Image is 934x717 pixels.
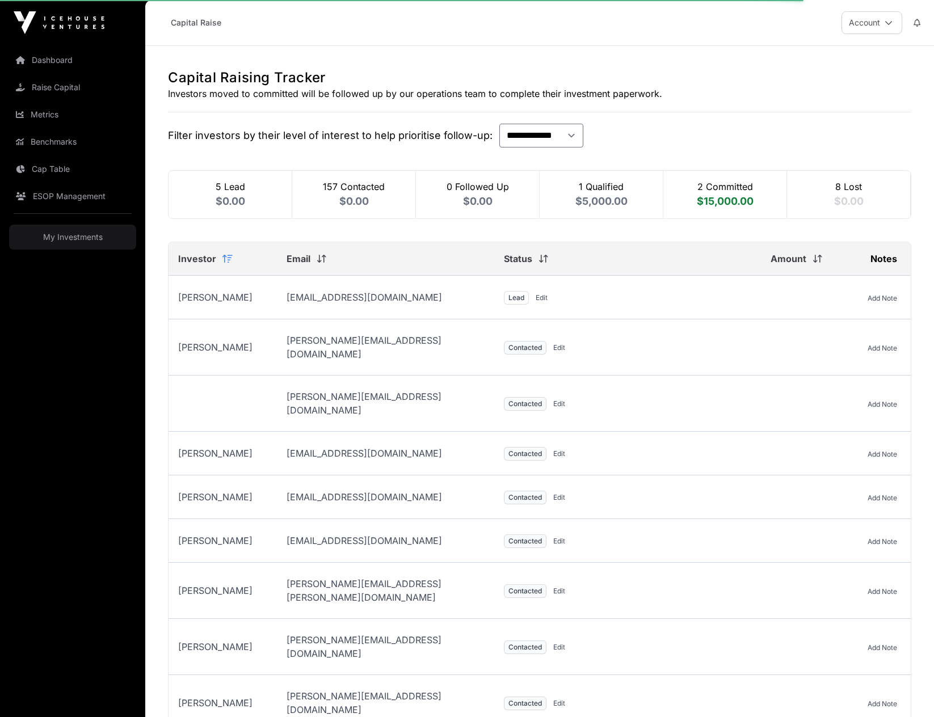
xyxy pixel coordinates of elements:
a: Metrics [9,102,136,127]
a: Capital Raise [163,12,229,33]
span: Lead [504,291,529,305]
span: Filter investors by their level of interest to help prioritise follow-up: [168,128,493,144]
button: Add Note [868,294,897,303]
span: [PERSON_NAME][EMAIL_ADDRESS][PERSON_NAME][DOMAIN_NAME] [287,578,441,603]
div: 8 Lost [787,171,911,218]
span: [PERSON_NAME][EMAIL_ADDRESS][DOMAIN_NAME] [287,391,441,416]
span: Contacted [504,447,546,461]
span: [PERSON_NAME][EMAIL_ADDRESS][DOMAIN_NAME] [287,690,441,715]
button: Add Note [868,344,897,353]
button: Edit [553,449,565,458]
button: Add Note [868,537,897,546]
span: $5,000.00 [575,195,628,207]
span: [PERSON_NAME] [178,448,253,459]
div: 157 Contacted [292,171,416,218]
button: Edit [553,399,565,408]
div: 2 Committed [663,171,787,218]
span: $0.00 [216,195,245,207]
span: $0.00 [834,195,864,207]
button: Edit [536,293,548,302]
p: Email [287,252,310,265]
span: Contacted [504,491,546,504]
span: [PERSON_NAME] [178,341,253,353]
button: Add Note [868,400,897,409]
span: [PERSON_NAME] [178,292,253,303]
p: Investors moved to committed will be followed up by our operations team to complete their investm... [168,87,911,100]
span: [PERSON_NAME][EMAIL_ADDRESS][DOMAIN_NAME] [287,634,441,659]
p: Amount [771,252,806,265]
span: $0.00 [339,195,369,207]
button: Edit [553,493,565,502]
button: Edit [553,587,565,596]
span: Contacted [504,584,546,598]
p: Status [504,252,532,265]
span: Contacted [504,640,546,654]
span: [EMAIL_ADDRESS][DOMAIN_NAME] [287,491,442,503]
button: Edit [553,343,565,352]
div: 5 Lead [169,171,292,218]
span: Contacted [504,534,546,548]
h1: Capital Raising Tracker [168,69,911,87]
p: Investor [178,252,216,265]
span: [PERSON_NAME] [178,697,253,708]
a: Benchmarks [9,129,136,154]
span: [EMAIL_ADDRESS][DOMAIN_NAME] [287,292,442,303]
p: Notes [870,252,897,265]
span: [PERSON_NAME] [178,585,253,596]
span: [PERSON_NAME] [178,535,253,546]
button: Add Note [868,699,897,708]
img: Icehouse Ventures Logo [14,11,104,34]
a: ESOP Management [9,184,136,209]
button: Edit [553,643,565,652]
button: Add Note [868,450,897,459]
button: Account [842,11,902,34]
a: Cap Table [9,157,136,182]
button: Add Note [868,643,897,652]
span: Contacted [504,341,546,355]
button: Edit [553,699,565,708]
iframe: Chat Widget [877,663,934,717]
button: Add Note [868,587,897,596]
div: 0 Followed Up [416,171,540,218]
span: [EMAIL_ADDRESS][DOMAIN_NAME] [287,535,442,546]
span: $0.00 [463,195,493,207]
span: $15,000.00 [697,195,754,207]
a: Raise Capital [9,75,136,100]
button: Add Note [868,494,897,503]
button: Edit [553,537,565,546]
span: [EMAIL_ADDRESS][DOMAIN_NAME] [287,448,442,459]
span: [PERSON_NAME][EMAIL_ADDRESS][DOMAIN_NAME] [287,335,441,360]
a: Dashboard [9,48,136,73]
div: 1 Qualified [540,171,663,218]
span: [PERSON_NAME] [178,491,253,503]
span: [PERSON_NAME] [178,641,253,652]
span: Contacted [504,697,546,710]
span: Contacted [504,397,546,411]
a: My Investments [9,225,136,250]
